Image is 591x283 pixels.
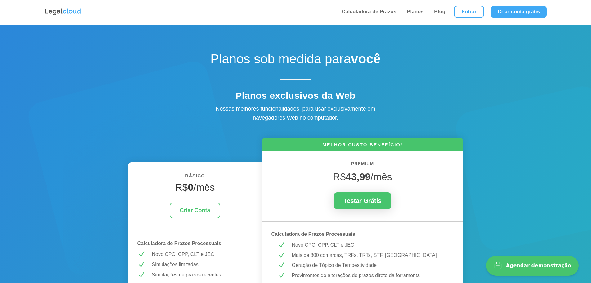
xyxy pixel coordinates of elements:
[292,251,448,259] p: Mais de 800 comarcas, TRFs, TRTs, STF, [GEOGRAPHIC_DATA]
[152,261,253,269] p: Simulações limitadas
[152,250,253,258] p: Novo CPC, CPP, CLT e JEC
[271,231,355,237] strong: Calculadora de Prazos Processuais
[292,241,448,249] p: Novo CPC, CPP, CLT e JEC
[152,271,253,279] p: Simulações de prazos recentes
[351,52,381,66] strong: você
[137,261,145,268] span: N
[346,171,370,182] strong: 43,99
[137,241,221,246] strong: Calculadora de Prazos Processuais
[334,192,392,209] a: Testar Grátis
[137,181,253,196] h4: R$ /mês
[187,51,404,70] h1: Planos sob medida para
[454,6,484,18] a: Entrar
[277,261,285,269] span: N
[170,203,220,218] a: Criar Conta
[44,8,82,16] img: Logo da Legalcloud
[292,261,448,269] p: Geração de Tópico de Tempestividade
[292,272,448,280] p: Provimentos de alterações de prazos direto da ferramenta
[203,104,389,122] div: Nossas melhores funcionalidades, para usar exclusivamente em navegadores Web no computador.
[262,141,463,151] h6: MELHOR CUSTO-BENEFÍCIO!
[277,241,285,249] span: N
[188,182,193,193] strong: 0
[277,272,285,279] span: N
[137,271,145,279] span: N
[137,172,253,183] h6: BÁSICO
[277,251,285,259] span: N
[187,90,404,104] h4: Planos exclusivos da Web
[491,6,547,18] a: Criar conta grátis
[137,250,145,258] span: N
[271,160,454,171] h6: PREMIUM
[333,171,392,182] span: R$ /mês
